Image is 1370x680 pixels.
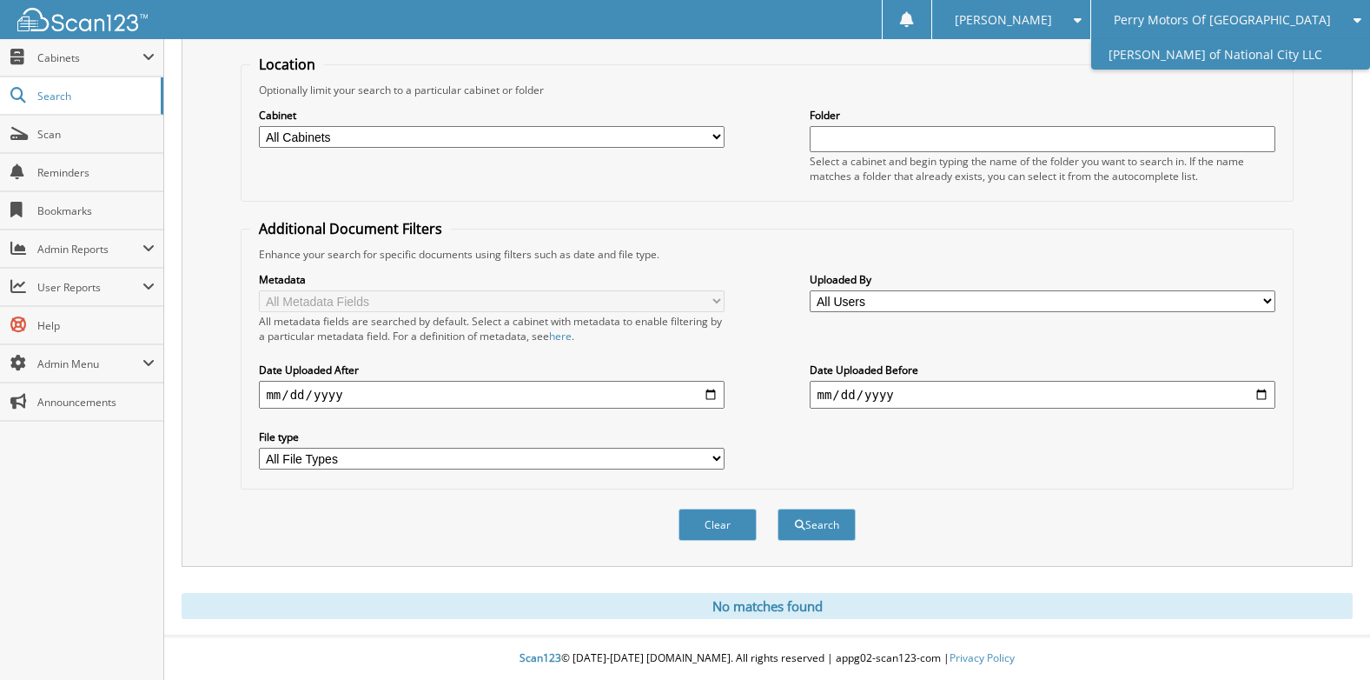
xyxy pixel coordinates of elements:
a: here [549,329,572,343]
div: No matches found [182,593,1353,619]
span: User Reports [37,280,142,295]
label: Date Uploaded Before [810,363,1274,377]
label: Uploaded By [810,272,1274,287]
span: Announcements [37,395,155,410]
button: Search [778,509,856,541]
div: All metadata fields are searched by default. Select a cabinet with metadata to enable filtering b... [259,314,724,343]
span: Admin Menu [37,357,142,371]
span: Scan123 [520,650,561,665]
span: Perry Motors Of [GEOGRAPHIC_DATA] [1114,15,1331,25]
a: [PERSON_NAME] of National City LLC [1091,39,1370,70]
label: Metadata [259,272,724,287]
div: Select a cabinet and begin typing the name of the folder you want to search in. If the name match... [810,154,1274,183]
span: [PERSON_NAME] [955,15,1052,25]
div: Enhance your search for specific documents using filters such as date and file type. [250,247,1283,262]
label: File type [259,430,724,444]
input: end [810,381,1274,409]
div: Optionally limit your search to a particular cabinet or folder [250,83,1283,97]
span: Cabinets [37,50,142,65]
img: scan123-logo-white.svg [17,8,148,31]
legend: Additional Document Filters [250,219,451,238]
label: Folder [810,108,1274,123]
button: Clear [678,509,757,541]
span: Reminders [37,165,155,180]
label: Cabinet [259,108,724,123]
iframe: Chat Widget [1283,597,1370,680]
div: © [DATE]-[DATE] [DOMAIN_NAME]. All rights reserved | appg02-scan123-com | [164,637,1370,680]
span: Help [37,318,155,333]
input: start [259,381,724,409]
span: Search [37,89,152,103]
a: Privacy Policy [950,650,1015,665]
span: Bookmarks [37,203,155,218]
span: Admin Reports [37,242,142,257]
legend: Location [250,55,324,74]
label: Date Uploaded After [259,363,724,377]
span: Scan [37,127,155,142]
